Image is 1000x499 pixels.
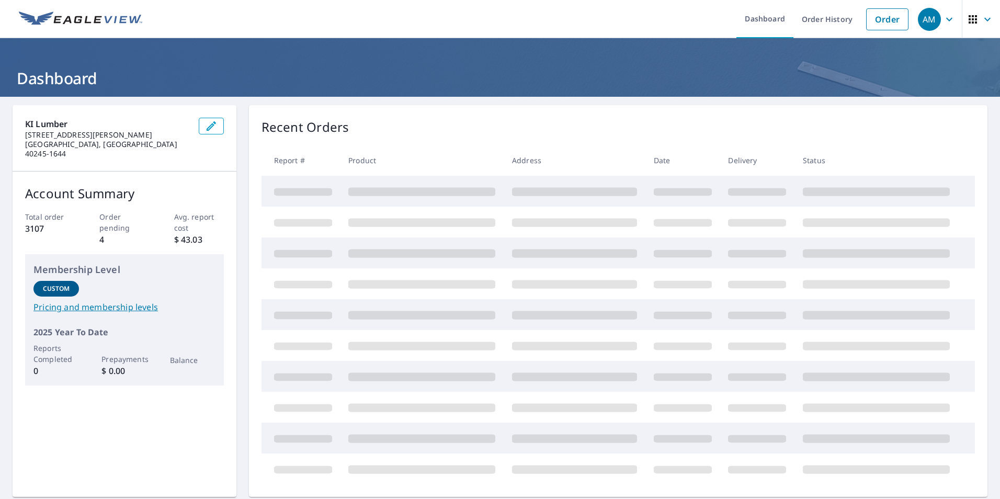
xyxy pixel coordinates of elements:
[794,145,958,176] th: Status
[25,130,190,140] p: [STREET_ADDRESS][PERSON_NAME]
[99,211,149,233] p: Order pending
[25,211,75,222] p: Total order
[33,263,215,277] p: Membership Level
[25,222,75,235] p: 3107
[25,140,190,158] p: [GEOGRAPHIC_DATA], [GEOGRAPHIC_DATA] 40245-1644
[33,343,79,365] p: Reports Completed
[262,145,340,176] th: Report #
[918,8,941,31] div: AM
[25,118,190,130] p: KI Lumber
[25,184,224,203] p: Account Summary
[43,284,70,293] p: Custom
[99,233,149,246] p: 4
[19,12,142,27] img: EV Logo
[174,233,224,246] p: $ 43.03
[13,67,987,89] h1: Dashboard
[174,211,224,233] p: Avg. report cost
[33,326,215,338] p: 2025 Year To Date
[504,145,645,176] th: Address
[262,118,349,137] p: Recent Orders
[33,301,215,313] a: Pricing and membership levels
[101,354,147,365] p: Prepayments
[170,355,215,366] p: Balance
[33,365,79,377] p: 0
[866,8,908,30] a: Order
[645,145,720,176] th: Date
[101,365,147,377] p: $ 0.00
[720,145,794,176] th: Delivery
[340,145,504,176] th: Product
